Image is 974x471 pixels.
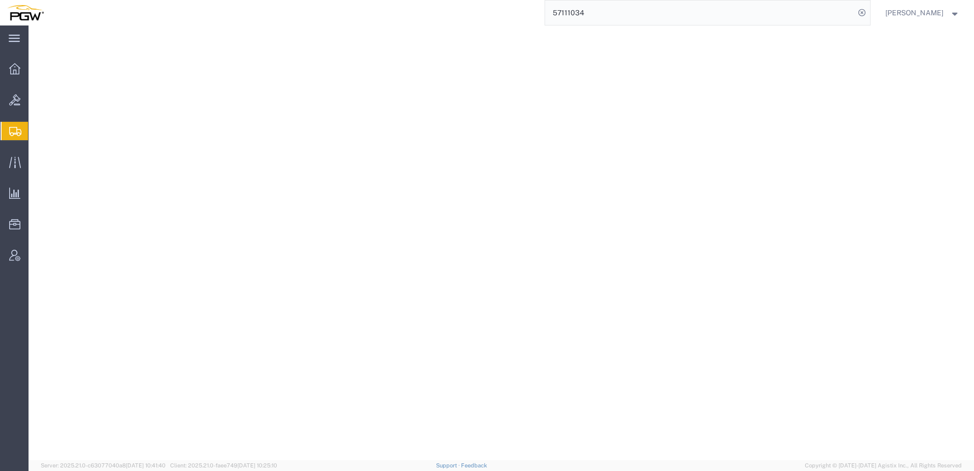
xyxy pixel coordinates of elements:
span: [DATE] 10:25:10 [237,462,277,468]
button: [PERSON_NAME] [885,7,960,19]
span: Amber Hickey [885,7,943,18]
span: Copyright © [DATE]-[DATE] Agistix Inc., All Rights Reserved [805,461,962,470]
span: [DATE] 10:41:40 [126,462,166,468]
a: Support [436,462,462,468]
span: Server: 2025.21.0-c63077040a8 [41,462,166,468]
a: Feedback [461,462,487,468]
span: Client: 2025.21.0-faee749 [170,462,277,468]
input: Search for shipment number, reference number [545,1,855,25]
img: logo [7,5,44,20]
iframe: FS Legacy Container [29,25,974,460]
